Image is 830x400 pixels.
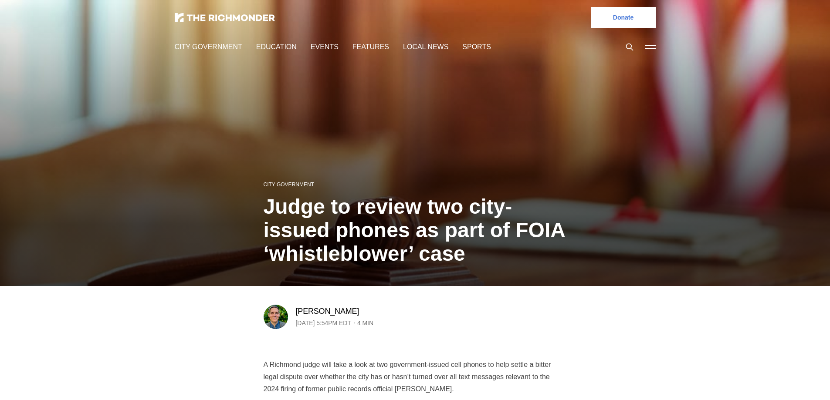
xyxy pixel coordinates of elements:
time: [DATE] 5:54PM EDT [296,318,354,328]
a: [PERSON_NAME] [296,306,360,316]
a: Events [308,42,334,52]
a: Sports [453,42,480,52]
a: City Government [264,181,312,188]
a: Features [348,42,382,52]
a: Donate [591,7,656,28]
a: Education [254,42,295,52]
img: Graham Moomaw [264,305,288,329]
a: Local News [396,42,439,52]
iframe: portal-trigger [756,357,830,400]
p: A Richmond judge will take a look at two government-issued cell phones to help settle a bitter le... [264,359,567,395]
span: 4 min [360,318,378,328]
a: City Government [175,42,240,52]
img: The Richmonder [175,13,275,22]
h1: Judge to review two city-issued phones as part of FOIA ‘whistleblower’ case [264,195,567,266]
button: Search this site [623,40,636,54]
